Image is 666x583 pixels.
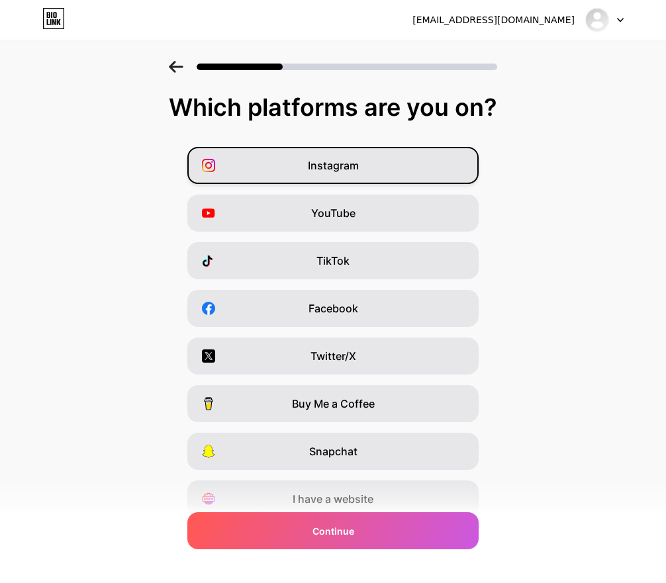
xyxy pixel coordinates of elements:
img: productdream [585,7,610,32]
span: TikTok [316,253,350,269]
div: Which platforms are you on? [13,94,653,120]
span: Continue [312,524,354,538]
span: YouTube [311,205,356,221]
div: [EMAIL_ADDRESS][DOMAIN_NAME] [412,13,575,27]
span: I have a website [293,491,373,507]
span: Facebook [309,300,358,316]
span: Buy Me a Coffee [292,396,375,412]
span: Twitter/X [310,348,356,364]
span: Instagram [308,157,359,173]
span: Snapchat [309,443,357,459]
